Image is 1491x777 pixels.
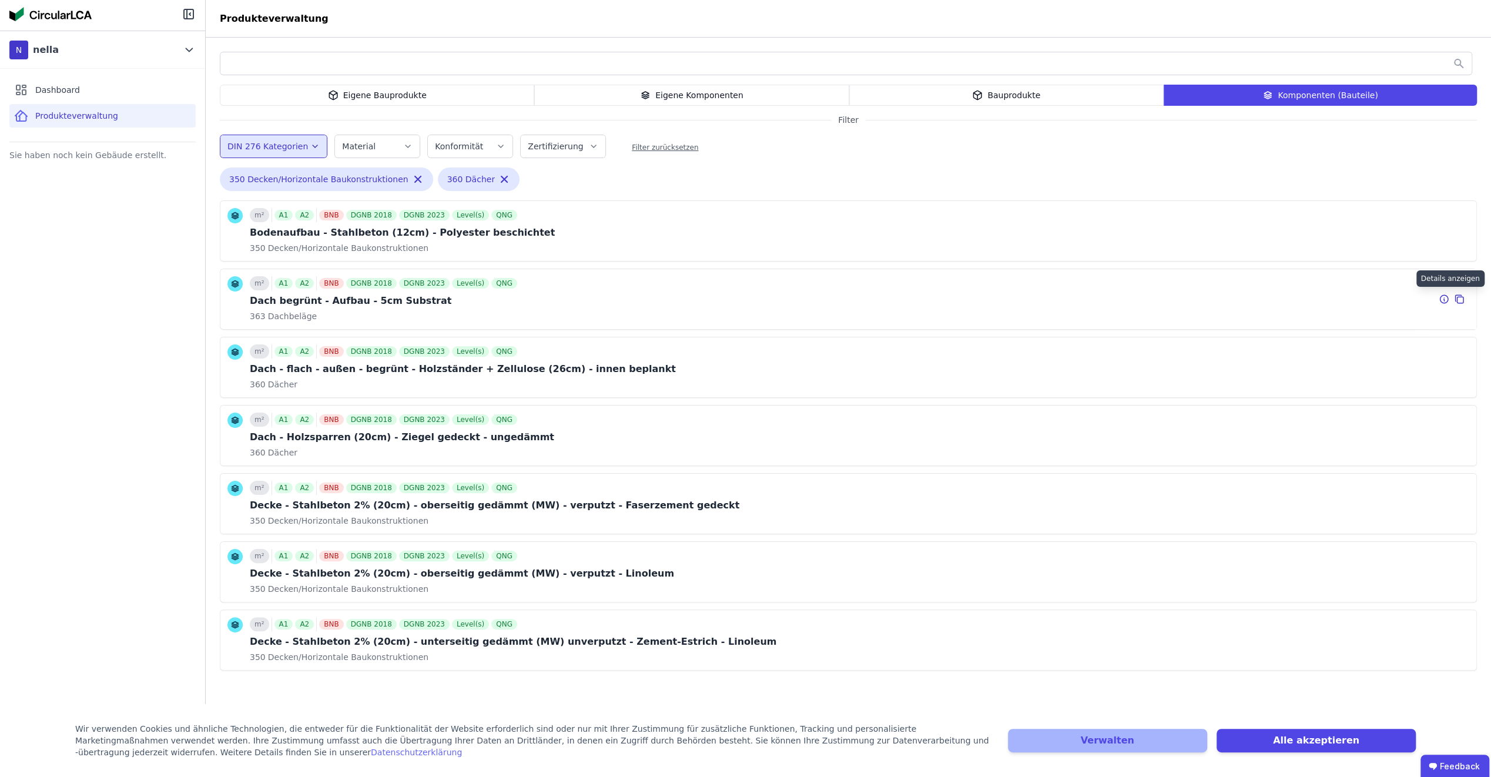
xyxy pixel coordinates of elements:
div: Dach - flach - außen - begrünt - Holzständer + Zellulose (26cm) - innen beplankt [250,362,676,376]
div: QNG [491,619,517,629]
div: Decke - Stahlbeton 2% (20cm) - unterseitig gedämmt (MW) unverputzt - Zement-Estrich - Linoleum [250,635,776,649]
div: Wir verwenden Cookies und ähnliche Technologien, die entweder für die Funktionalität der Website ... [75,723,994,758]
div: BNB [319,278,343,289]
span: 350 [250,583,266,595]
div: A1 [274,414,293,425]
span: Decken/Horizontale Baukonstruktionen [266,583,428,595]
div: Level(s) [452,278,489,289]
div: Decke - Stahlbeton 2% (20cm) - oberseitig gedämmt (MW) - verputzt - Linoleum [250,567,674,581]
div: BNB [319,483,343,493]
div: Details anzeigen [1416,270,1485,287]
label: DIN 276 Kategorien [227,142,310,151]
span: 350 [250,515,266,527]
span: Produkteverwaltung [35,110,118,122]
div: DGNB 2018 [346,346,397,357]
div: A1 [274,210,293,220]
span: 360 Dächer [447,173,495,185]
div: BNB [319,346,343,357]
div: m² [250,413,269,427]
div: A1 [274,278,293,289]
div: Sie haben noch kein Gebäude erstellt. [9,147,196,163]
div: Level(s) [452,483,489,493]
div: Bodenaufbau - Stahlbeton (12cm) - Polyester beschichtet [250,226,555,240]
div: Level(s) [452,551,489,561]
button: Alle akzeptieren [1217,729,1416,752]
span: 350 [250,651,266,663]
span: Dashboard [35,84,80,96]
div: Eigene Bauprodukte [220,85,534,106]
div: Filter zurücksetzen [632,143,698,152]
div: Dach - Holzsparren (20cm) - Ziegel gedeckt - ungedämmt [250,430,554,444]
div: A2 [295,346,314,357]
div: DGNB 2018 [346,551,397,561]
div: Level(s) [452,210,489,220]
span: 350 Decken/Horizontale Baukonstruktionen [229,173,408,185]
span: Dächer [266,447,297,458]
div: A2 [295,619,314,629]
div: m² [250,617,269,631]
div: DGNB 2023 [399,346,450,357]
div: A1 [274,483,293,493]
div: DGNB 2018 [346,483,397,493]
span: 360 [250,447,266,458]
div: Level(s) [452,414,489,425]
div: DGNB 2023 [399,619,450,629]
div: BNB [319,551,343,561]
button: DIN 276 Kategorien [220,135,327,158]
div: Komponenten (Bauteile) [1164,85,1477,106]
div: m² [250,549,269,563]
label: Material [342,142,378,151]
div: DGNB 2018 [346,414,397,425]
span: Decken/Horizontale Baukonstruktionen [266,242,428,254]
div: Produkteverwaltung [206,12,343,26]
div: Dach begrünt - Aufbau - 5cm Substrat [250,294,520,308]
div: A2 [295,210,314,220]
button: Konformität [428,135,512,158]
div: Level(s) [452,346,489,357]
a: Datenschutzerklärung [371,748,462,757]
div: A1 [274,619,293,629]
span: 363 [250,310,266,322]
div: m² [250,276,269,290]
div: DGNB 2023 [399,278,450,289]
div: A1 [274,551,293,561]
label: Konformität [435,142,485,151]
div: N [9,41,28,59]
div: A2 [295,483,314,493]
div: BNB [319,210,343,220]
div: BNB [319,619,343,629]
div: QNG [491,346,517,357]
div: Level(s) [452,619,489,629]
div: DGNB 2018 [346,278,397,289]
span: Dächer [266,379,297,390]
div: DGNB 2018 [346,619,397,629]
span: Decken/Horizontale Baukonstruktionen [266,515,428,527]
div: DGNB 2023 [399,483,450,493]
div: QNG [491,483,517,493]
span: Filter [831,114,866,126]
span: 350 [250,242,266,254]
div: QNG [491,210,517,220]
div: A2 [295,278,314,289]
span: Decken/Horizontale Baukonstruktionen [266,651,428,663]
div: DGNB 2018 [346,210,397,220]
div: A2 [295,551,314,561]
div: Bauprodukte [849,85,1164,106]
div: A1 [274,346,293,357]
div: BNB [319,414,343,425]
button: Material [335,135,420,158]
span: 360 [250,379,266,390]
span: Dachbeläge [266,310,317,322]
div: QNG [491,414,517,425]
div: DGNB 2023 [399,414,450,425]
div: QNG [491,551,517,561]
label: Zertifizierung [528,142,585,151]
div: m² [250,481,269,495]
div: A2 [295,414,314,425]
div: DGNB 2023 [399,551,450,561]
button: Zertifizierung [521,135,605,158]
div: Eigene Komponenten [534,85,849,106]
div: QNG [491,278,517,289]
div: Decke - Stahlbeton 2% (20cm) - oberseitig gedämmt (MW) - verputzt - Faserzement gedeckt [250,498,739,513]
div: nella [33,43,59,57]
